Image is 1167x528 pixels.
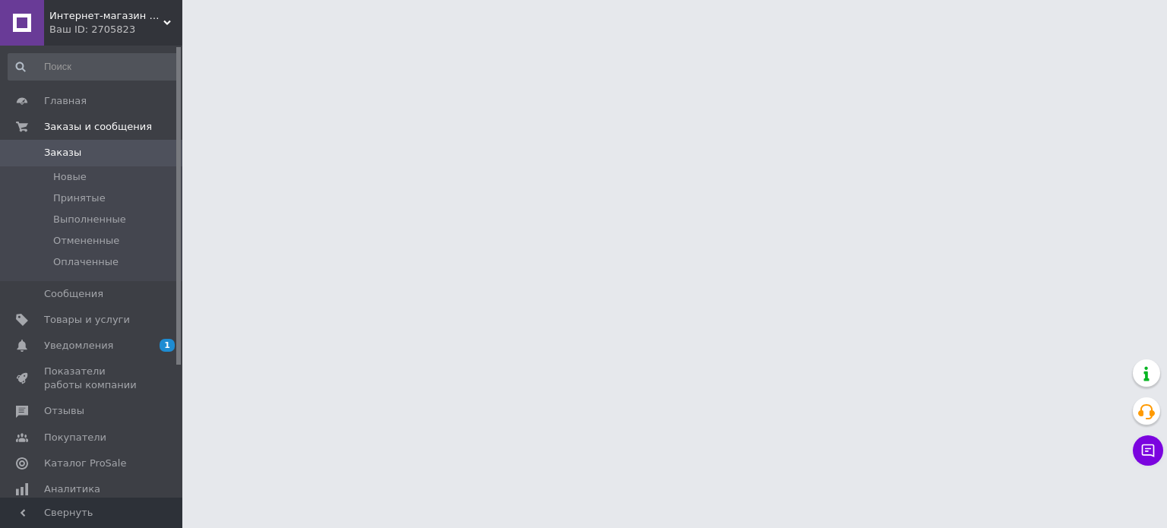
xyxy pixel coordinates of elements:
span: Каталог ProSale [44,457,126,470]
span: Заказы и сообщения [44,120,152,134]
span: Товары и услуги [44,313,130,327]
span: Принятые [53,191,106,205]
span: 1 [160,339,175,352]
input: Поиск [8,53,179,81]
span: Аналитика [44,482,100,496]
div: Ваш ID: 2705823 [49,23,182,36]
span: Сообщения [44,287,103,301]
span: Отзывы [44,404,84,418]
button: Чат с покупателем [1133,435,1163,466]
span: Заказы [44,146,81,160]
span: Отмененные [53,234,119,248]
span: Главная [44,94,87,108]
span: Новые [53,170,87,184]
span: Интернет-магазин "Ladys-shop" [49,9,163,23]
span: Оплаченные [53,255,119,269]
span: Уведомления [44,339,113,353]
span: Показатели работы компании [44,365,141,392]
span: Выполненные [53,213,126,226]
span: Покупатели [44,431,106,444]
